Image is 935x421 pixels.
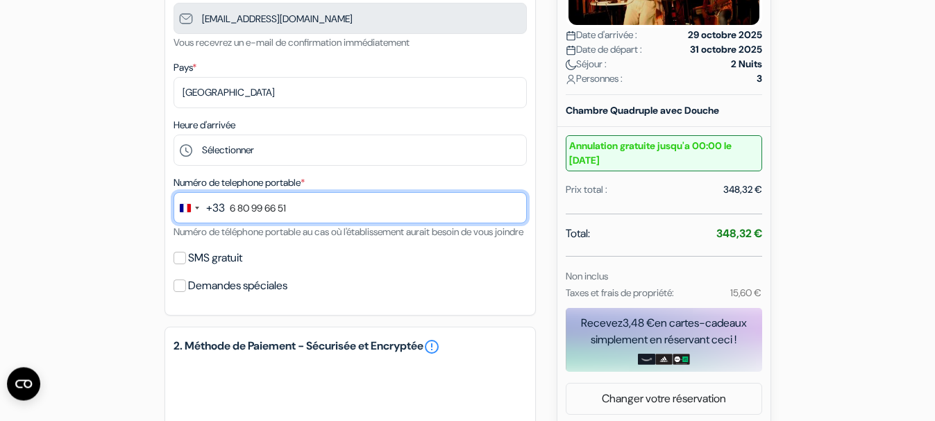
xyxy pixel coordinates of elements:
[566,182,607,197] div: Prix total :
[566,74,576,85] img: user_icon.svg
[174,192,527,223] input: 6 12 34 56 78
[174,338,527,355] h5: 2. Méthode de Paiement - Sécurisée et Encryptée
[757,71,762,86] strong: 3
[566,60,576,70] img: moon.svg
[566,135,762,171] small: Annulation gratuite jusqu'a 00:00 le [DATE]
[566,286,674,299] small: Taxes et frais de propriété:
[566,270,608,282] small: Non inclus
[566,31,576,41] img: calendar.svg
[566,28,637,42] span: Date d'arrivée :
[566,71,623,86] span: Personnes :
[174,60,196,75] label: Pays
[174,3,527,34] input: Entrer adresse e-mail
[623,316,655,330] span: 3,48 €
[655,354,673,365] img: adidas-card.png
[188,248,242,268] label: SMS gratuit
[690,42,762,57] strong: 31 octobre 2025
[566,315,762,348] div: Recevez en cartes-cadeaux simplement en réservant ceci !
[566,45,576,55] img: calendar.svg
[188,276,287,295] label: Demandes spéciales
[716,226,762,241] strong: 348,32 €
[7,367,40,400] button: Ouvrir le widget CMP
[566,104,719,117] b: Chambre Quadruple avec Douche
[174,193,225,223] button: Change country, selected France (+33)
[673,354,690,365] img: uber-uber-eats-card.png
[566,57,607,71] span: Séjour :
[174,225,523,238] small: Numéro de téléphone portable au cas où l'établissement aurait besoin de vous joindre
[688,28,762,42] strong: 29 octobre 2025
[206,200,225,216] div: +33
[566,386,761,412] a: Changer votre réservation
[566,42,642,57] span: Date de départ :
[723,182,762,197] div: 348,32 €
[174,118,235,132] label: Heure d'arrivée
[730,286,761,299] small: 15,60 €
[423,338,440,355] a: error_outline
[174,175,305,190] label: Numéro de telephone portable
[566,225,590,242] span: Total:
[638,354,655,365] img: amazon-card-no-text.png
[731,57,762,71] strong: 2 Nuits
[174,36,410,49] small: Vous recevrez un e-mail de confirmation immédiatement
